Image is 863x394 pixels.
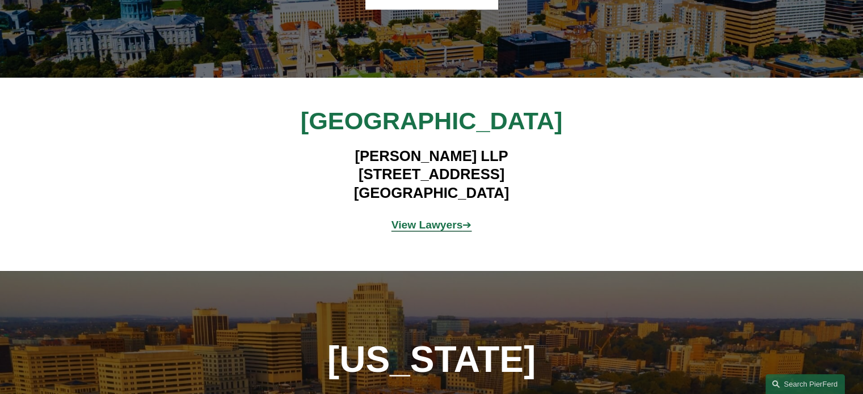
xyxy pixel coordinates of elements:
[266,147,597,202] h4: [PERSON_NAME] LLP [STREET_ADDRESS] [GEOGRAPHIC_DATA]
[391,219,463,231] strong: View Lawyers
[391,219,472,231] span: ➔
[301,107,562,134] span: [GEOGRAPHIC_DATA]
[765,374,845,394] a: Search this site
[266,339,597,380] h1: [US_STATE]
[391,219,472,231] a: View Lawyers➔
